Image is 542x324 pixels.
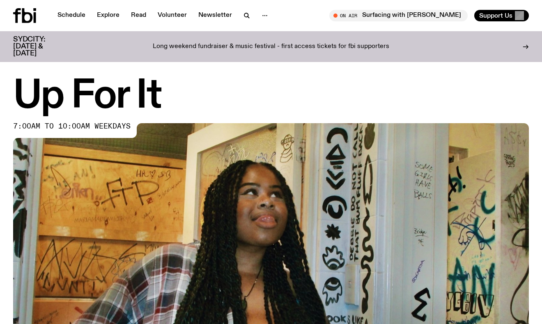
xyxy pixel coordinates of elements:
span: 7:00am to 10:00am weekdays [13,123,131,130]
a: Schedule [53,10,90,21]
h3: SYDCITY: [DATE] & [DATE] [13,36,66,57]
button: On AirSurfacing with [PERSON_NAME] [329,10,468,21]
a: Volunteer [153,10,192,21]
p: Long weekend fundraiser & music festival - first access tickets for fbi supporters [153,43,389,51]
span: Support Us [479,12,512,19]
button: Support Us [474,10,529,21]
a: Newsletter [193,10,237,21]
h1: Up For It [13,78,529,115]
a: Read [126,10,151,21]
a: Explore [92,10,124,21]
